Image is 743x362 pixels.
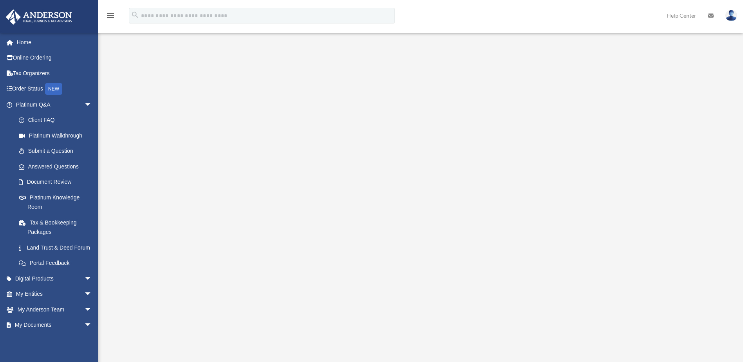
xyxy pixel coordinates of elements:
a: Answered Questions [11,159,104,174]
a: My Entitiesarrow_drop_down [5,286,104,302]
span: arrow_drop_down [84,333,100,349]
i: search [131,11,139,19]
a: Online Ordering [5,50,104,66]
span: arrow_drop_down [84,317,100,333]
a: Order StatusNEW [5,81,104,97]
span: arrow_drop_down [84,97,100,113]
a: Online Learningarrow_drop_down [5,333,104,348]
a: Tax Organizers [5,65,104,81]
a: My Anderson Teamarrow_drop_down [5,302,104,317]
img: Anderson Advisors Platinum Portal [4,9,74,25]
a: Digital Productsarrow_drop_down [5,271,104,286]
a: Platinum Knowledge Room [11,190,104,215]
iframe: <span data-mce-type="bookmark" style="display: inline-block; width: 0px; overflow: hidden; line-h... [208,52,631,288]
a: Tax & Bookkeeping Packages [11,215,104,240]
a: Document Review [11,174,104,190]
a: Submit a Question [11,143,104,159]
span: arrow_drop_down [84,302,100,318]
span: arrow_drop_down [84,286,100,302]
img: User Pic [725,10,737,21]
a: Client FAQ [11,112,104,128]
i: menu [106,11,115,20]
span: arrow_drop_down [84,271,100,287]
a: Platinum Walkthrough [11,128,100,143]
a: Land Trust & Deed Forum [11,240,104,255]
a: menu [106,14,115,20]
a: Platinum Q&Aarrow_drop_down [5,97,104,112]
a: Home [5,34,104,50]
div: NEW [45,83,62,95]
a: Portal Feedback [11,255,104,271]
a: My Documentsarrow_drop_down [5,317,104,333]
